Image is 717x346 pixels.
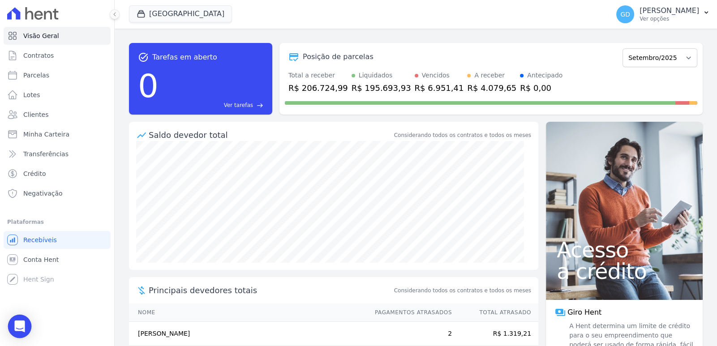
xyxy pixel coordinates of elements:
td: 2 [366,322,452,346]
span: Clientes [23,110,48,119]
div: R$ 4.079,65 [467,82,516,94]
p: [PERSON_NAME] [640,6,699,15]
div: Open Intercom Messenger [8,315,32,338]
span: a crédito [557,261,692,282]
a: Negativação [4,184,111,202]
a: Parcelas [4,66,111,84]
span: task_alt [138,52,149,63]
span: Recebíveis [23,235,57,244]
th: Nome [129,303,366,322]
a: Minha Carteira [4,125,111,143]
span: Conta Hent [23,255,59,264]
span: Contratos [23,51,54,60]
td: [PERSON_NAME] [129,322,366,346]
a: Recebíveis [4,231,111,249]
span: Principais devedores totais [149,284,392,296]
div: Plataformas [7,217,107,227]
span: Ver tarefas [224,101,253,109]
a: Visão Geral [4,27,111,45]
div: Liquidados [359,71,393,80]
th: Pagamentos Atrasados [366,303,452,322]
span: Negativação [23,189,63,198]
span: GD [620,11,630,17]
span: Tarefas em aberto [152,52,217,63]
span: Minha Carteira [23,130,69,139]
div: R$ 0,00 [520,82,562,94]
div: 0 [138,63,159,109]
span: east [257,102,263,109]
td: R$ 1.319,21 [452,322,538,346]
p: Ver opções [640,15,699,22]
div: R$ 6.951,41 [415,82,464,94]
span: Acesso [557,239,692,261]
a: Ver tarefas east [162,101,263,109]
div: Posição de parcelas [303,51,374,62]
div: Vencidos [422,71,450,80]
div: R$ 195.693,93 [352,82,411,94]
span: Visão Geral [23,31,59,40]
span: Crédito [23,169,46,178]
div: R$ 206.724,99 [288,82,348,94]
a: Contratos [4,47,111,64]
div: Total a receber [288,71,348,80]
button: GD [PERSON_NAME] Ver opções [609,2,717,27]
a: Crédito [4,165,111,183]
a: Conta Hent [4,251,111,269]
span: Transferências [23,150,69,158]
a: Clientes [4,106,111,124]
span: Parcelas [23,71,49,80]
span: Lotes [23,90,40,99]
div: Saldo devedor total [149,129,392,141]
div: A receber [474,71,505,80]
th: Total Atrasado [452,303,538,322]
button: [GEOGRAPHIC_DATA] [129,5,232,22]
div: Considerando todos os contratos e todos os meses [394,131,531,139]
span: Giro Hent [567,307,601,318]
a: Lotes [4,86,111,104]
span: Considerando todos os contratos e todos os meses [394,286,531,295]
a: Transferências [4,145,111,163]
div: Antecipado [527,71,562,80]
